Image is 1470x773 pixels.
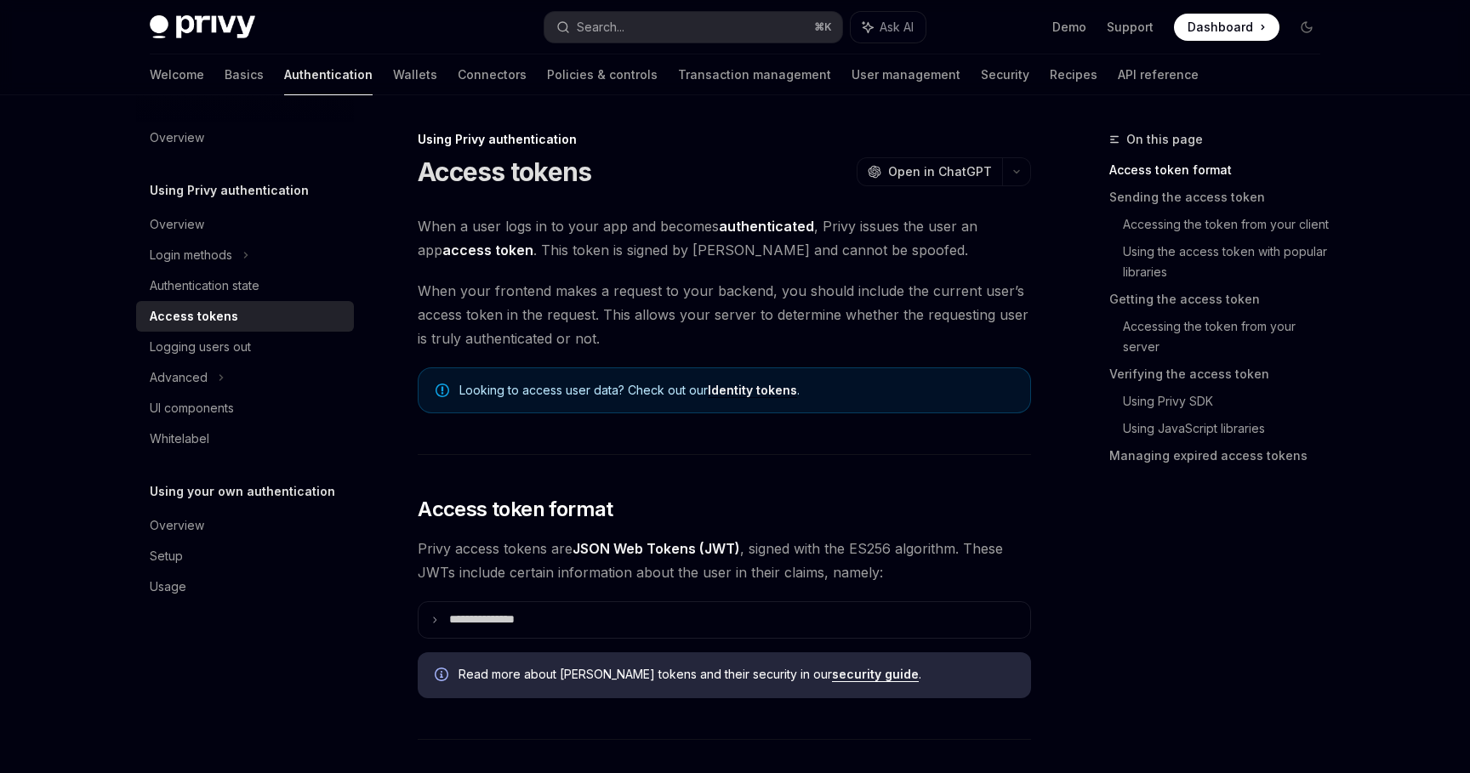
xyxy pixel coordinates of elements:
a: Policies & controls [547,54,658,95]
a: Overview [136,122,354,153]
div: Access tokens [150,306,238,327]
a: User management [852,54,960,95]
a: Using JavaScript libraries [1123,415,1334,442]
button: Open in ChatGPT [857,157,1002,186]
a: Overview [136,209,354,240]
h1: Access tokens [418,156,591,187]
span: Dashboard [1188,19,1253,36]
a: Transaction management [678,54,831,95]
a: Setup [136,541,354,571]
span: On this page [1126,129,1203,150]
a: Usage [136,571,354,602]
a: JSON Web Tokens (JWT) [573,540,740,558]
a: Connectors [458,54,527,95]
a: API reference [1118,54,1199,95]
h5: Using Privy authentication [150,180,309,201]
a: Support [1107,19,1154,36]
h5: Using your own authentication [150,481,335,502]
a: Welcome [150,54,204,95]
a: Accessing the token from your server [1123,313,1334,361]
button: Ask AI [851,12,926,43]
a: Whitelabel [136,423,354,454]
div: Logging users out [150,337,251,357]
div: Using Privy authentication [418,131,1031,148]
div: Overview [150,515,204,536]
a: Sending the access token [1109,184,1334,211]
div: Advanced [150,367,208,388]
a: security guide [832,667,919,682]
a: Security [981,54,1029,95]
div: Setup [150,546,183,566]
a: Wallets [393,54,437,95]
a: Getting the access token [1109,286,1334,313]
a: Access tokens [136,301,354,332]
span: Looking to access user data? Check out our . [459,382,1013,399]
div: Authentication state [150,276,259,296]
div: UI components [150,398,234,418]
div: Login methods [150,245,232,265]
span: ⌘ K [814,20,832,34]
a: Access token format [1109,156,1334,184]
a: UI components [136,393,354,423]
div: Overview [150,214,204,235]
span: Read more about [PERSON_NAME] tokens and their security in our . [459,666,1014,683]
img: dark logo [150,15,255,39]
span: Ask AI [880,19,914,36]
a: Using Privy SDK [1123,388,1334,415]
a: Managing expired access tokens [1109,442,1334,469]
button: Toggle dark mode [1293,14,1320,41]
a: Authentication [284,54,373,95]
span: Access token format [418,496,613,523]
a: Using the access token with popular libraries [1123,238,1334,286]
strong: access token [442,242,533,259]
a: Accessing the token from your client [1123,211,1334,238]
strong: authenticated [719,218,814,235]
a: Verifying the access token [1109,361,1334,388]
svg: Info [435,668,452,685]
a: Demo [1052,19,1086,36]
div: Search... [577,17,624,37]
div: Whitelabel [150,429,209,449]
span: When a user logs in to your app and becomes , Privy issues the user an app . This token is signed... [418,214,1031,262]
a: Recipes [1050,54,1097,95]
div: Usage [150,577,186,597]
a: Dashboard [1174,14,1279,41]
a: Identity tokens [708,383,797,398]
span: Open in ChatGPT [888,163,992,180]
button: Search...⌘K [544,12,842,43]
svg: Note [436,384,449,397]
a: Overview [136,510,354,541]
span: Privy access tokens are , signed with the ES256 algorithm. These JWTs include certain information... [418,537,1031,584]
span: When your frontend makes a request to your backend, you should include the current user’s access ... [418,279,1031,350]
a: Logging users out [136,332,354,362]
a: Authentication state [136,270,354,301]
div: Overview [150,128,204,148]
a: Basics [225,54,264,95]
